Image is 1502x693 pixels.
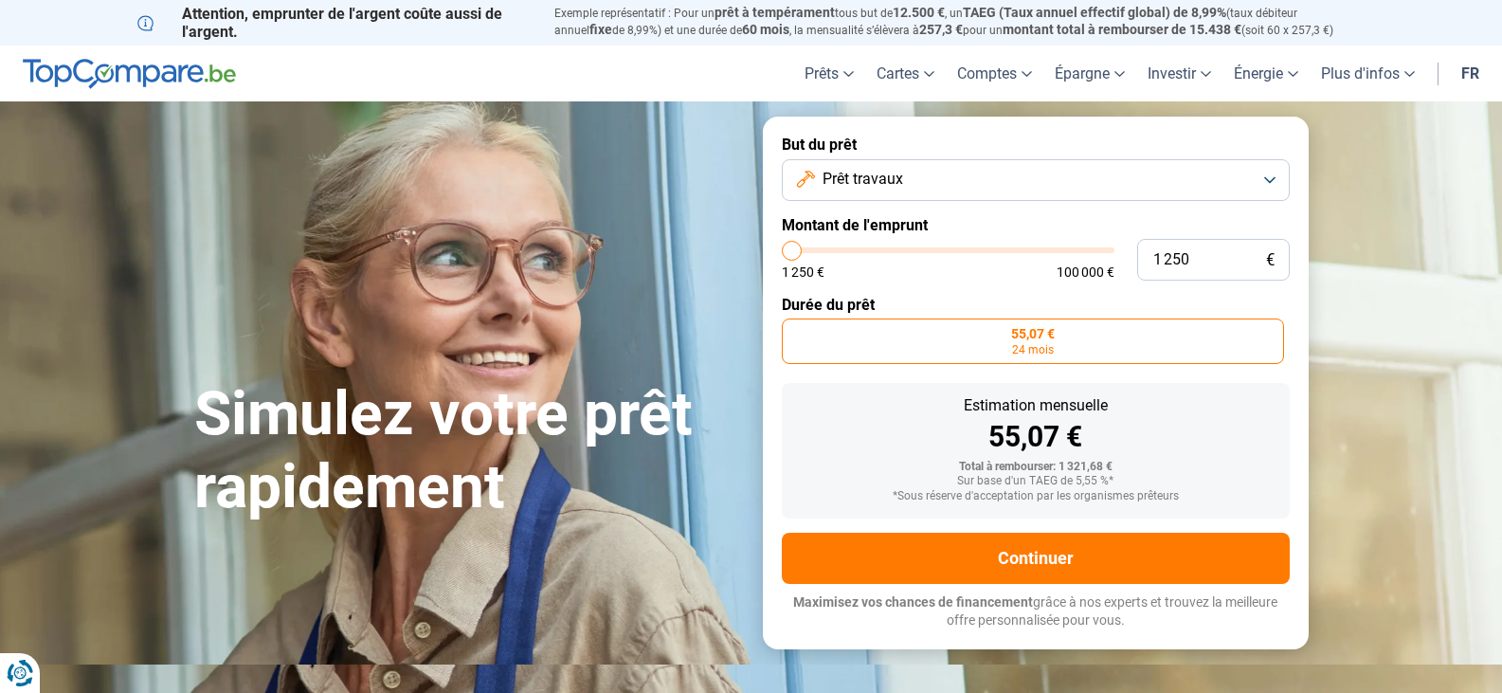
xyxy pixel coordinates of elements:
[963,5,1226,20] span: TAEG (Taux annuel effectif global) de 8,99%
[782,159,1290,201] button: Prêt travaux
[23,59,236,89] img: TopCompare
[1057,265,1114,279] span: 100 000 €
[793,594,1033,610] span: Maximisez vos chances de financement
[194,378,740,524] h1: Simulez votre prêt rapidement
[782,296,1290,314] label: Durée du prêt
[782,593,1290,630] p: grâce à nos experts et trouvez la meilleure offre personnalisée pour vous.
[1222,46,1310,101] a: Énergie
[742,22,789,37] span: 60 mois
[1136,46,1222,101] a: Investir
[782,265,824,279] span: 1 250 €
[1011,327,1055,340] span: 55,07 €
[893,5,945,20] span: 12.500 €
[589,22,612,37] span: fixe
[782,136,1290,154] label: But du prêt
[1310,46,1426,101] a: Plus d'infos
[797,461,1275,474] div: Total à rembourser: 1 321,68 €
[554,5,1366,39] p: Exemple représentatif : Pour un tous but de , un (taux débiteur annuel de 8,99%) et une durée de ...
[793,46,865,101] a: Prêts
[782,533,1290,584] button: Continuer
[1043,46,1136,101] a: Épargne
[865,46,946,101] a: Cartes
[946,46,1043,101] a: Comptes
[1003,22,1241,37] span: montant total à rembourser de 15.438 €
[797,490,1275,503] div: *Sous réserve d'acceptation par les organismes prêteurs
[797,398,1275,413] div: Estimation mensuelle
[1266,252,1275,268] span: €
[782,216,1290,234] label: Montant de l'emprunt
[797,475,1275,488] div: Sur base d'un TAEG de 5,55 %*
[1012,344,1054,356] span: 24 mois
[797,423,1275,451] div: 55,07 €
[715,5,835,20] span: prêt à tempérament
[1450,46,1491,101] a: fr
[137,5,532,41] p: Attention, emprunter de l'argent coûte aussi de l'argent.
[823,169,903,190] span: Prêt travaux
[919,22,963,37] span: 257,3 €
